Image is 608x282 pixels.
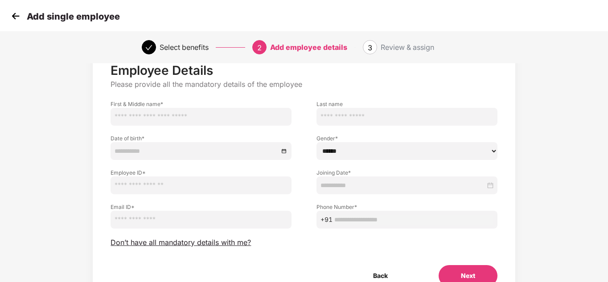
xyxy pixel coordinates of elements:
[160,40,209,54] div: Select benefits
[320,215,333,225] span: +91
[368,43,372,52] span: 3
[9,9,22,23] img: svg+xml;base64,PHN2ZyB4bWxucz0iaHR0cDovL3d3dy53My5vcmcvMjAwMC9zdmciIHdpZHRoPSIzMCIgaGVpZ2h0PSIzMC...
[316,169,497,176] label: Joining Date
[111,238,251,247] span: Don’t have all mandatory details with me?
[111,63,497,78] p: Employee Details
[111,169,292,176] label: Employee ID
[145,44,152,51] span: check
[316,203,497,211] label: Phone Number
[111,135,292,142] label: Date of birth
[111,100,292,108] label: First & Middle name
[27,11,120,22] p: Add single employee
[111,80,497,89] p: Please provide all the mandatory details of the employee
[316,135,497,142] label: Gender
[270,40,347,54] div: Add employee details
[257,43,262,52] span: 2
[316,100,497,108] label: Last name
[381,40,434,54] div: Review & assign
[111,203,292,211] label: Email ID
